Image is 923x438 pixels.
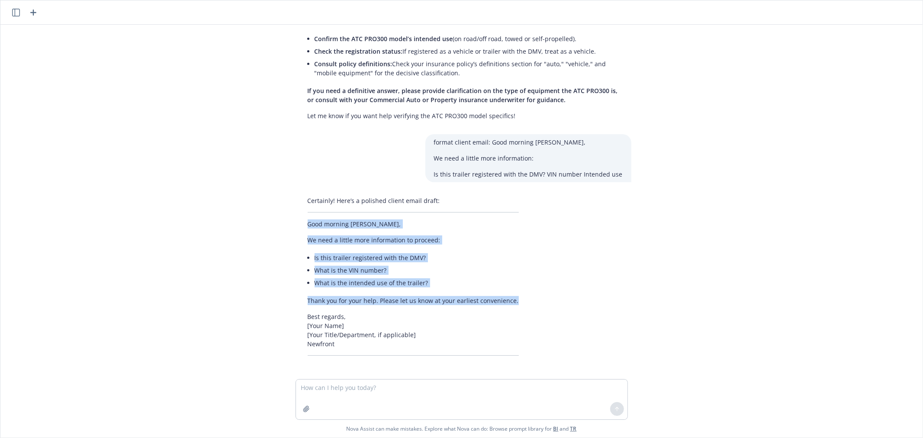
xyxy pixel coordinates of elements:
p: We need a little more information to proceed: [308,235,519,245]
a: BI [553,425,559,432]
p: We need a little more information: [434,154,623,163]
p: Best regards, [Your Name] [Your Title/Department, if applicable] Newfront [308,312,519,348]
p: Certainly! Here’s a polished client email draft: [308,196,519,205]
p: Thank you for your help. Please let us know at your earliest convenience. [308,296,519,305]
span: Confirm the ATC PRO300 model’s intended use [315,35,453,43]
span: If you need a definitive answer, please provide clarification on the type of equipment the ATC PR... [308,87,618,104]
a: TR [570,425,577,432]
p: format client email: Good morning [PERSON_NAME], [434,138,623,147]
li: Is this trailer registered with the DMV? [315,251,519,264]
span: Consult policy definitions: [315,60,392,68]
li: What is the VIN number? [315,264,519,277]
li: If registered as a vehicle or trailer with the DMV, treat as a vehicle. [315,45,623,58]
li: Check your insurance policy’s definitions section for "auto," "vehicle," and "mobile equipment" f... [315,58,623,79]
p: Good morning [PERSON_NAME], [308,219,519,229]
span: Check the registration status: [315,47,403,55]
li: (on road/off road, towed or self-propelled). [315,32,623,45]
p: Is this trailer registered with the DMV? VIN number Intended use [434,170,623,179]
li: What is the intended use of the trailer? [315,277,519,289]
span: Nova Assist can make mistakes. Explore what Nova can do: Browse prompt library for and [347,420,577,438]
p: Let me know if you want help verifying the ATC PRO300 model specifics! [308,111,623,120]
